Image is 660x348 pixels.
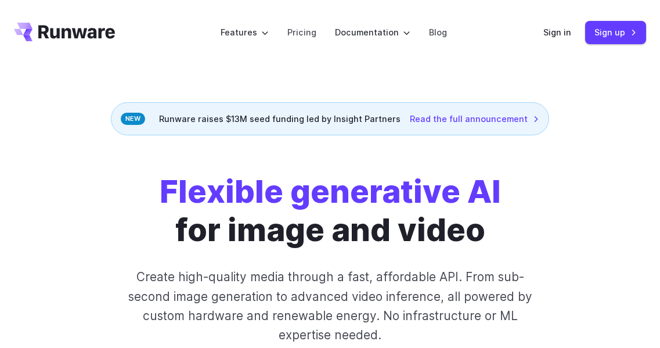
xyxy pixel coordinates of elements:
[160,172,501,210] strong: Flexible generative AI
[128,267,532,345] p: Create high-quality media through a fast, affordable API. From sub-second image generation to adv...
[335,26,410,39] label: Documentation
[287,26,316,39] a: Pricing
[543,26,571,39] a: Sign in
[585,21,646,44] a: Sign up
[410,112,539,125] a: Read the full announcement
[160,173,501,249] h1: for image and video
[429,26,447,39] a: Blog
[14,23,115,41] a: Go to /
[221,26,269,39] label: Features
[111,102,549,135] div: Runware raises $13M seed funding led by Insight Partners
